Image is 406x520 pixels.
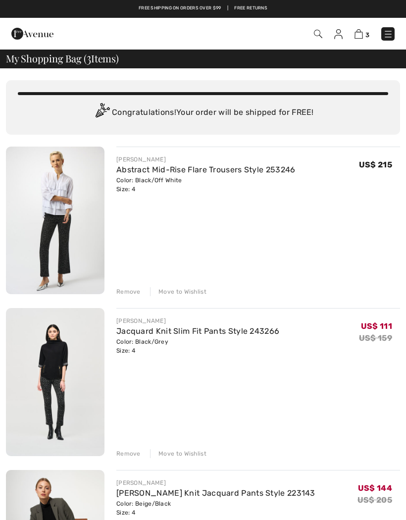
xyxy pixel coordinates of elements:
span: 3 [365,31,369,39]
div: Move to Wishlist [150,449,206,458]
img: Menu [383,29,393,39]
img: My Info [334,29,343,39]
span: US$ 144 [358,483,392,493]
div: Color: Black/Grey Size: 4 [116,337,279,355]
span: US$ 111 [361,321,392,331]
div: Remove [116,287,141,296]
a: [PERSON_NAME] Knit Jacquard Pants Style 223143 [116,488,315,498]
img: Abstract Mid-Rise Flare Trousers Style 253246 [6,147,104,294]
div: [PERSON_NAME] [116,478,315,487]
img: Shopping Bag [355,29,363,39]
a: 1ère Avenue [11,28,53,38]
div: [PERSON_NAME] [116,316,279,325]
a: Abstract Mid-Rise Flare Trousers Style 253246 [116,165,296,174]
img: Jacquard Knit Slim Fit Pants Style 243266 [6,308,104,456]
div: Move to Wishlist [150,287,206,296]
img: 1ère Avenue [11,24,53,44]
a: Jacquard Knit Slim Fit Pants Style 243266 [116,326,279,336]
img: Congratulation2.svg [92,103,112,123]
div: Color: Beige/Black Size: 4 [116,499,315,517]
a: 3 [355,28,369,40]
span: My Shopping Bag ( Items) [6,53,119,63]
div: Remove [116,449,141,458]
span: US$ 215 [359,160,392,169]
s: US$ 159 [359,333,392,343]
s: US$ 205 [357,495,392,505]
a: Free shipping on orders over $99 [139,5,221,12]
div: Congratulations! Your order will be shipped for FREE! [18,103,388,123]
span: 3 [87,51,91,64]
a: Free Returns [234,5,267,12]
div: Color: Black/Off White Size: 4 [116,176,296,194]
div: [PERSON_NAME] [116,155,296,164]
img: Search [314,30,322,38]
